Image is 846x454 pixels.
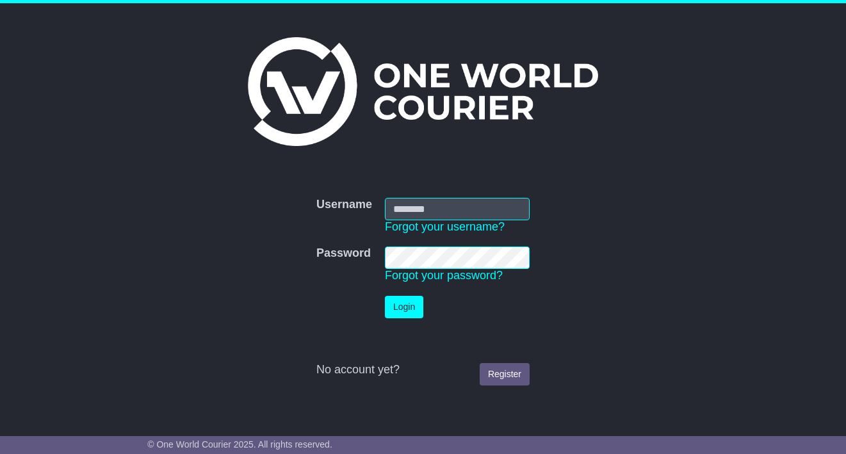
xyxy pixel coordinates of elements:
div: No account yet? [316,363,530,377]
a: Register [480,363,530,385]
a: Forgot your username? [385,220,505,233]
a: Forgot your password? [385,269,503,282]
img: One World [248,37,598,146]
label: Username [316,198,372,212]
button: Login [385,296,423,318]
span: © One World Courier 2025. All rights reserved. [147,439,332,450]
label: Password [316,247,371,261]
